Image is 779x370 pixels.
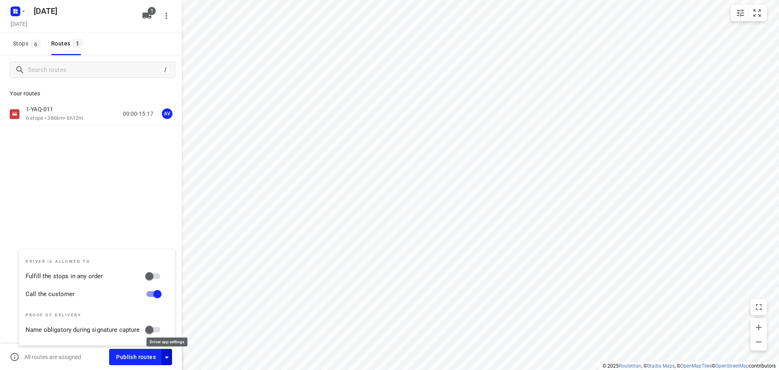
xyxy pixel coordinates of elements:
[731,5,767,21] div: small contained button group
[26,290,75,299] label: Call the customer
[10,89,172,98] p: Your routes
[161,65,170,74] div: /
[123,110,153,118] p: 09:00-15:17
[28,64,161,76] input: Search routes
[619,363,641,369] a: Routetitan
[26,313,165,318] p: Proof of delivery
[139,8,155,24] button: 1
[116,352,156,362] span: Publish routes
[73,39,82,47] span: 1
[13,39,43,49] span: Stops
[26,106,58,113] p: 1-YAQ-011
[749,5,765,21] button: Fit zoom
[7,19,30,28] h5: Project date
[603,363,776,369] li: © 2025 , © , © © contributors
[26,115,83,122] p: 6 stops • 386km • 6h12m
[159,106,175,122] button: AV
[162,108,172,119] div: AV
[680,363,712,369] a: OpenMapTiles
[715,363,749,369] a: OpenStreetMap
[31,40,41,48] span: 6
[647,363,675,369] a: Stadia Maps
[158,8,174,24] button: More
[109,349,162,365] button: Publish routes
[51,39,85,49] div: Routes
[732,5,749,21] button: Map settings
[148,7,156,15] span: 1
[26,259,165,264] p: Driver is allowed to
[30,4,136,17] h5: Rename
[26,325,140,335] label: Name obligatory during signature capture
[26,272,103,281] label: Fulfill the stops in any order
[24,354,83,360] p: All routes are assigned.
